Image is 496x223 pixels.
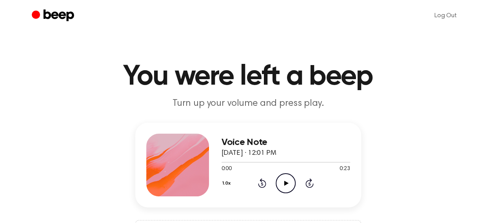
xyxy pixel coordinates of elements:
p: Turn up your volume and press play. [98,97,399,110]
button: 1.0x [222,177,234,190]
span: 0:23 [340,165,350,173]
h3: Voice Note [222,137,350,148]
span: 0:00 [222,165,232,173]
a: Log Out [427,6,465,25]
span: [DATE] · 12:01 PM [222,150,276,157]
h1: You were left a beep [47,63,449,91]
a: Beep [32,8,76,24]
